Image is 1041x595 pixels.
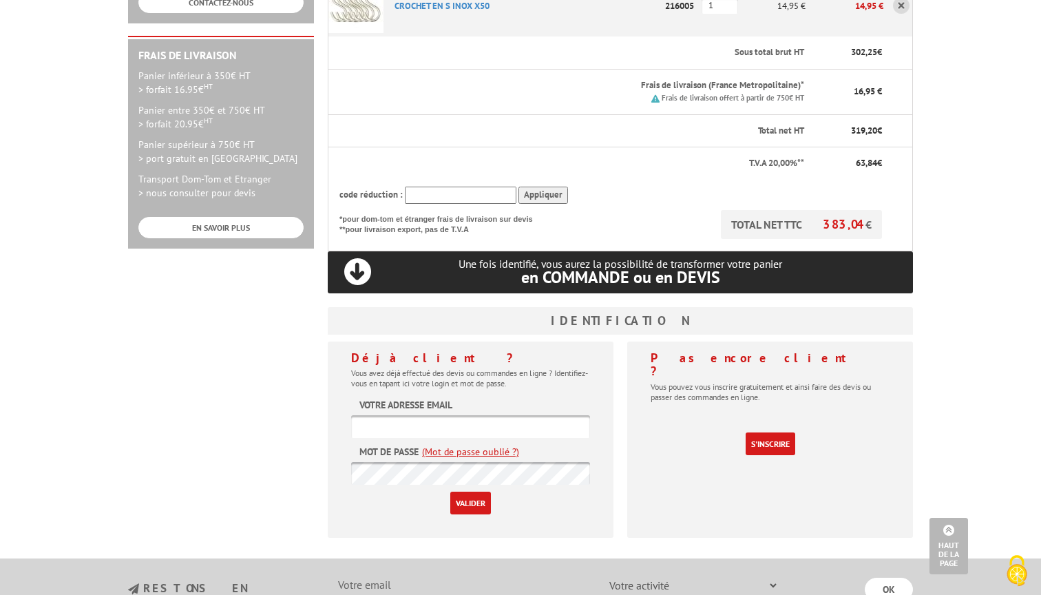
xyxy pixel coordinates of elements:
p: Panier supérieur à 750€ HT [138,138,304,165]
img: picto.png [651,94,660,103]
p: Panier inférieur à 350€ HT [138,69,304,96]
span: 302,25 [851,46,877,58]
a: S'inscrire [746,432,795,455]
p: € [817,157,882,170]
p: Transport Dom-Tom et Etranger [138,172,304,200]
span: > port gratuit en [GEOGRAPHIC_DATA] [138,152,297,165]
p: Vous avez déjà effectué des devis ou commandes en ligne ? Identifiez-vous en tapant ici votre log... [351,368,590,388]
p: T.V.A 20,00%** [339,157,804,170]
p: TOTAL NET TTC € [721,210,882,239]
span: > forfait 16.95€ [138,83,213,96]
span: > forfait 20.95€ [138,118,213,130]
p: Frais de livraison (France Metropolitaine)* [395,79,804,92]
span: 63,84 [856,157,877,169]
p: € [817,46,882,59]
h4: Pas encore client ? [651,351,890,379]
p: € [817,125,882,138]
span: code réduction : [339,189,403,200]
label: Mot de passe [359,445,419,459]
p: Panier entre 350€ et 750€ HT [138,103,304,131]
p: Total net HT [339,125,804,138]
a: EN SAVOIR PLUS [138,217,304,238]
img: newsletter.jpg [128,583,139,595]
a: Haut de la page [929,518,968,574]
span: 383,04 [823,216,865,232]
h3: Identification [328,307,913,335]
h2: Frais de Livraison [138,50,304,62]
small: Frais de livraison offert à partir de 750€ HT [662,93,804,103]
p: Vous pouvez vous inscrire gratuitement et ainsi faire des devis ou passer des commandes en ligne. [651,382,890,402]
th: Sous total brut HT [383,36,806,69]
a: (Mot de passe oublié ?) [422,445,519,459]
input: Appliquer [518,187,568,204]
input: Valider [450,492,491,514]
h4: Déjà client ? [351,351,590,365]
span: 16,95 € [854,85,882,97]
button: Cookies (fenêtre modale) [993,548,1041,595]
span: > nous consulter pour devis [138,187,255,199]
span: en COMMANDE ou en DEVIS [521,267,720,288]
sup: HT [204,81,213,91]
label: Votre adresse email [359,398,452,412]
sup: HT [204,116,213,125]
span: 319,20 [851,125,877,136]
img: Cookies (fenêtre modale) [1000,554,1034,588]
p: *pour dom-tom et étranger frais de livraison sur devis **pour livraison export, pas de T.V.A [339,210,546,236]
p: Une fois identifié, vous aurez la possibilité de transformer votre panier [328,258,913,286]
